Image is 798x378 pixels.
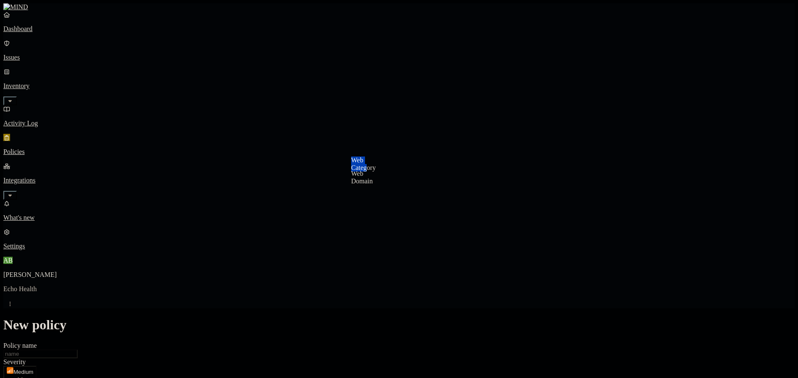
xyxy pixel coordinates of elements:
a: Integrations [3,162,795,198]
label: Web Domain [351,170,373,185]
a: Issues [3,39,795,61]
p: Dashboard [3,25,795,33]
p: Issues [3,54,795,61]
label: Severity [3,358,26,365]
h1: New policy [3,317,795,333]
input: name [3,349,78,358]
p: Inventory [3,82,795,90]
a: Inventory [3,68,795,104]
a: Activity Log [3,105,795,127]
p: Activity Log [3,120,795,127]
p: [PERSON_NAME] [3,271,795,279]
a: Dashboard [3,11,795,33]
span: AB [3,257,13,264]
a: Settings [3,228,795,250]
label: Web Category [351,156,376,171]
p: Settings [3,242,795,250]
a: MIND [3,3,795,11]
img: MIND [3,3,28,11]
a: Policies [3,134,795,156]
p: What's new [3,214,795,222]
label: Policy name [3,342,37,349]
p: Echo Health [3,285,795,293]
p: Integrations [3,177,795,184]
p: Policies [3,148,795,156]
a: What's new [3,200,795,222]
